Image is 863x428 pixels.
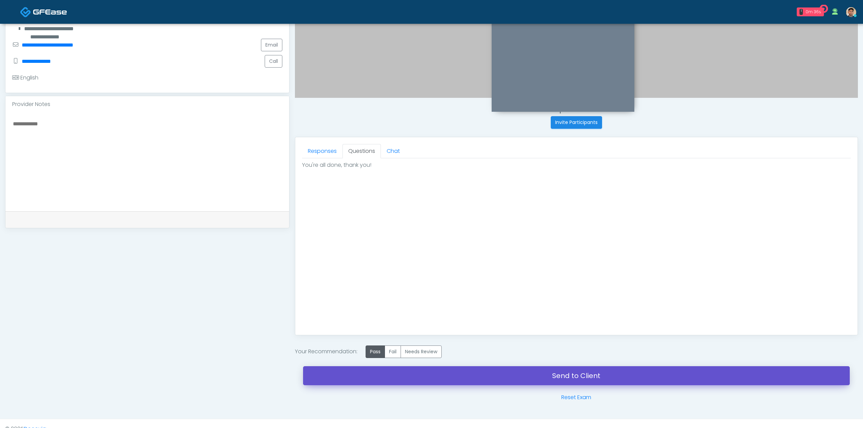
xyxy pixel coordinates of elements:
img: Docovia [20,6,31,18]
a: Responses [302,144,342,158]
img: Kenner Medina [846,7,856,17]
p: You're all done, thank you! [302,161,851,169]
a: Email [261,39,282,51]
a: Reset Exam [561,393,591,402]
div: Your Recommendation: [295,345,858,358]
button: Invite Participants [551,116,602,129]
img: Docovia [33,8,67,15]
div: 1 [799,9,803,15]
label: Pass [366,345,385,358]
div: English [12,74,38,82]
a: 1 0m 36s [793,5,828,19]
h4: Invite Participants to Video Session [295,106,858,113]
a: Send to Client [303,366,850,385]
a: Chat [381,144,406,158]
div: Provider Notes [5,96,289,112]
label: Needs Review [401,345,442,358]
a: Questions [342,144,381,158]
div: 0m 36s [806,9,821,15]
button: Open LiveChat chat widget [5,3,26,23]
label: Fail [385,345,401,358]
button: Call [265,55,282,68]
a: Docovia [20,1,67,23]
